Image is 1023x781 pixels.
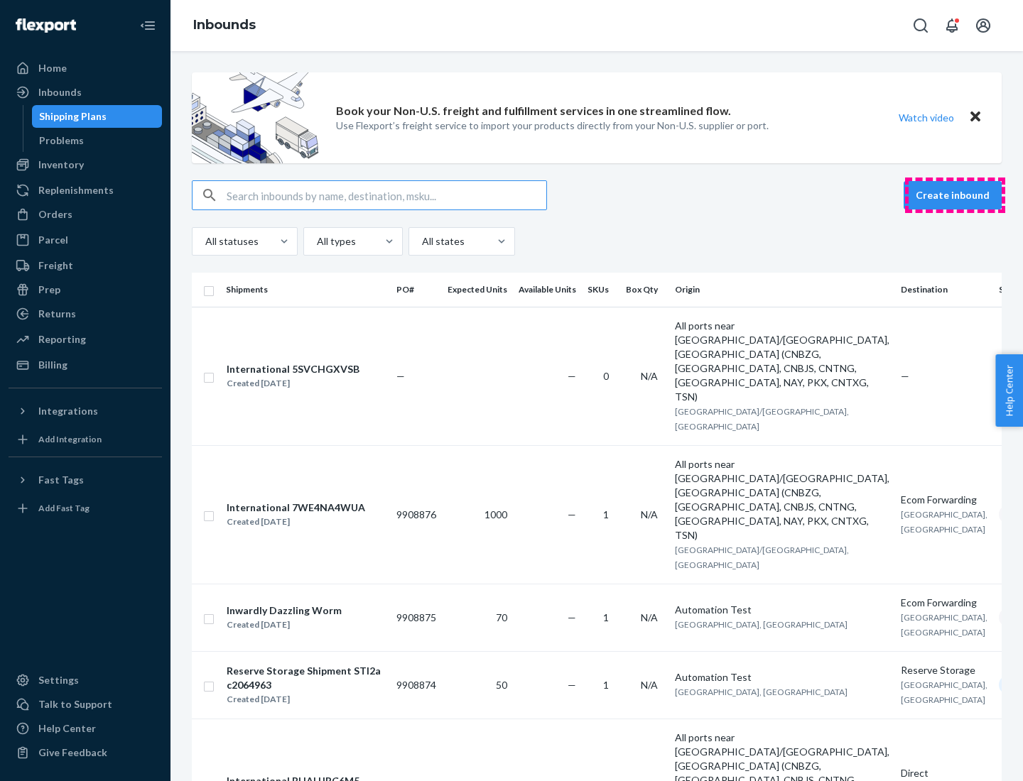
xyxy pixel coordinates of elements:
[9,428,162,451] a: Add Integration
[496,611,507,623] span: 70
[204,234,205,248] input: All statuses
[134,11,162,40] button: Close Navigation
[9,81,162,104] a: Inbounds
[38,207,72,222] div: Orders
[38,233,68,247] div: Parcel
[9,497,162,520] a: Add Fast Tag
[227,501,365,515] div: International 7WE4NA4WUA
[38,433,102,445] div: Add Integration
[9,153,162,176] a: Inventory
[938,11,966,40] button: Open notifications
[9,328,162,351] a: Reporting
[9,203,162,226] a: Orders
[9,717,162,740] a: Help Center
[38,673,79,687] div: Settings
[568,370,576,382] span: —
[675,619,848,630] span: [GEOGRAPHIC_DATA], [GEOGRAPHIC_DATA]
[336,119,769,133] p: Use Flexport’s freight service to import your products directly from your Non-U.S. supplier or port.
[38,502,90,514] div: Add Fast Tag
[641,508,658,520] span: N/A
[442,273,513,307] th: Expected Units
[38,745,107,760] div: Give Feedback
[895,273,993,307] th: Destination
[669,273,895,307] th: Origin
[227,181,546,209] input: Search inbounds by name, destination, msku...
[9,278,162,301] a: Prep
[38,473,84,487] div: Fast Tags
[906,11,935,40] button: Open Search Box
[582,273,620,307] th: SKUs
[38,332,86,346] div: Reporting
[32,129,163,152] a: Problems
[901,679,987,705] span: [GEOGRAPHIC_DATA], [GEOGRAPHIC_DATA]
[38,697,112,711] div: Talk to Support
[603,370,609,382] span: 0
[227,603,342,618] div: Inwardly Dazzling Worm
[568,611,576,623] span: —
[38,307,76,321] div: Returns
[9,469,162,491] button: Fast Tags
[901,663,987,677] div: Reserve Storage
[391,584,442,651] td: 9908875
[969,11,997,40] button: Open account menu
[391,273,442,307] th: PO#
[9,254,162,277] a: Freight
[193,17,256,33] a: Inbounds
[421,234,422,248] input: All states
[901,596,987,610] div: Ecom Forwarding
[496,679,507,691] span: 50
[9,302,162,325] a: Returns
[38,85,82,99] div: Inbounds
[9,354,162,376] a: Billing
[336,103,731,119] p: Book your Non-U.S. freight and fulfillment services in one streamlined flow.
[641,679,658,691] span: N/A
[38,61,67,75] div: Home
[995,354,1023,427] button: Help Center
[603,679,609,691] span: 1
[38,283,60,297] div: Prep
[603,508,609,520] span: 1
[9,179,162,202] a: Replenishments
[38,404,98,418] div: Integrations
[675,457,889,542] div: All ports near [GEOGRAPHIC_DATA]/[GEOGRAPHIC_DATA], [GEOGRAPHIC_DATA] (CNBZG, [GEOGRAPHIC_DATA], ...
[39,133,84,148] div: Problems
[904,181,1002,209] button: Create inbound
[391,651,442,719] td: 9908874
[227,362,359,376] div: International 5SVCHGXVSB
[889,107,963,128] button: Watch video
[675,406,849,432] span: [GEOGRAPHIC_DATA]/[GEOGRAPHIC_DATA], [GEOGRAPHIC_DATA]
[220,273,391,307] th: Shipments
[901,612,987,638] span: [GEOGRAPHIC_DATA], [GEOGRAPHIC_DATA]
[675,603,889,617] div: Automation Test
[641,611,658,623] span: N/A
[227,376,359,390] div: Created [DATE]
[227,515,365,529] div: Created [DATE]
[485,508,507,520] span: 1000
[39,109,107,124] div: Shipping Plans
[32,105,163,128] a: Shipping Plans
[675,670,889,684] div: Automation Test
[9,400,162,422] button: Integrations
[227,618,342,632] div: Created [DATE]
[568,679,576,691] span: —
[675,545,849,570] span: [GEOGRAPHIC_DATA]/[GEOGRAPHIC_DATA], [GEOGRAPHIC_DATA]
[568,508,576,520] span: —
[513,273,582,307] th: Available Units
[675,319,889,404] div: All ports near [GEOGRAPHIC_DATA]/[GEOGRAPHIC_DATA], [GEOGRAPHIC_DATA] (CNBZG, [GEOGRAPHIC_DATA], ...
[901,370,909,382] span: —
[227,664,384,692] div: Reserve Storage Shipment STI2ac2064963
[16,18,76,33] img: Flexport logo
[675,687,848,697] span: [GEOGRAPHIC_DATA], [GEOGRAPHIC_DATA]
[38,721,96,736] div: Help Center
[315,234,317,248] input: All types
[9,669,162,692] a: Settings
[901,509,987,535] span: [GEOGRAPHIC_DATA], [GEOGRAPHIC_DATA]
[603,611,609,623] span: 1
[641,370,658,382] span: N/A
[38,183,114,197] div: Replenishments
[9,57,162,80] a: Home
[901,766,987,780] div: Direct
[38,258,73,273] div: Freight
[9,741,162,764] button: Give Feedback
